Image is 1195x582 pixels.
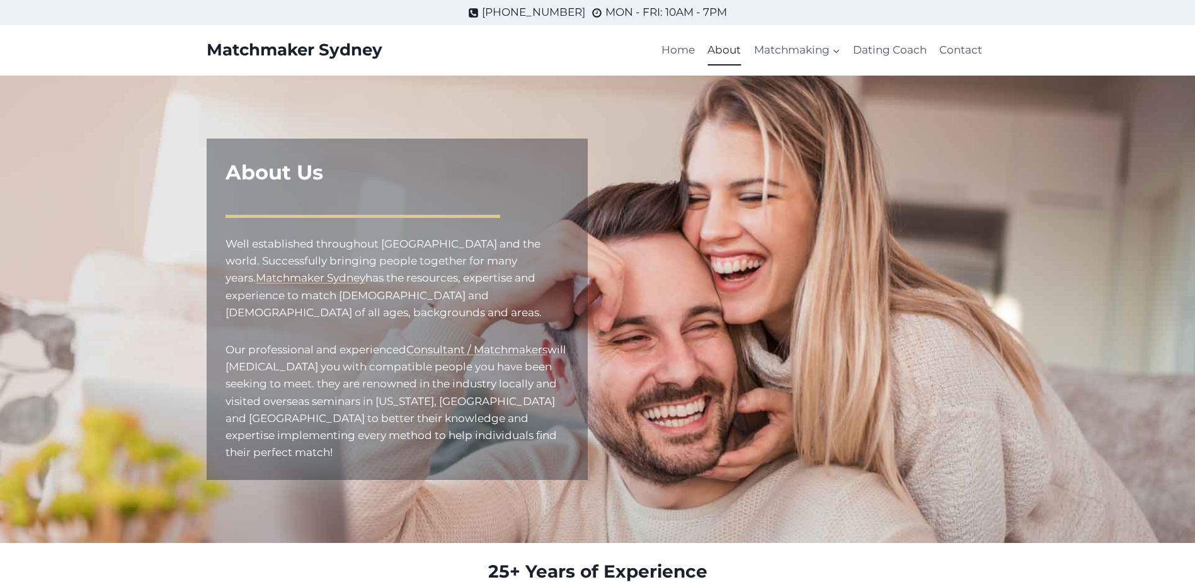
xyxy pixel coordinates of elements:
[605,4,727,21] span: MON - FRI: 10AM - 7PM
[655,35,701,66] a: Home
[226,157,569,188] h1: About Us
[933,35,988,66] a: Contact
[226,236,569,321] p: has the resources, expertise and experience to match [DEMOGRAPHIC_DATA] and [DEMOGRAPHIC_DATA] of...
[226,237,540,284] mark: Well established throughout [GEOGRAPHIC_DATA] and the world. Successfully bringing people togethe...
[256,271,365,284] a: Matchmaker Sydney
[406,343,547,356] a: Consultant / Matchmakers
[747,35,846,66] a: Matchmaking
[655,35,989,66] nav: Primary
[482,4,585,21] span: [PHONE_NUMBER]
[226,341,569,461] p: Our professional and experienced will [MEDICAL_DATA] you with compatible people you have been see...
[468,4,585,21] a: [PHONE_NUMBER]
[207,40,382,60] a: Matchmaker Sydney
[847,35,933,66] a: Dating Coach
[754,42,840,59] span: Matchmaking
[701,35,747,66] a: About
